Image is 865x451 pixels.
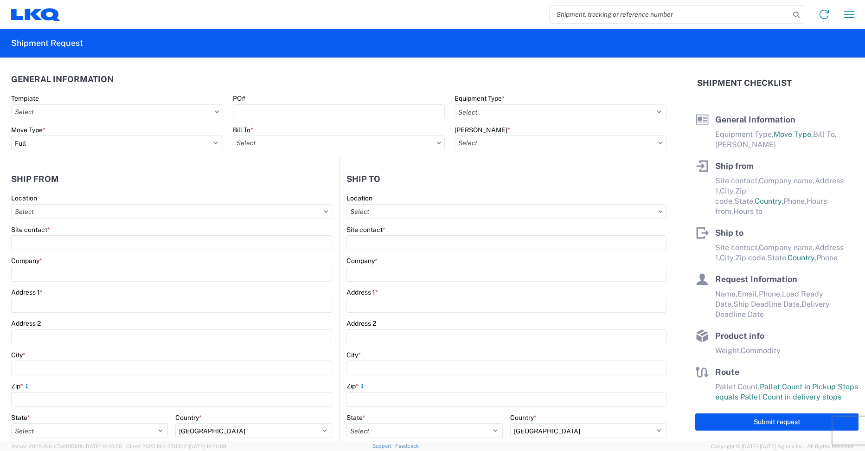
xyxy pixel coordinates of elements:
label: Location [346,194,372,202]
span: Client: 2025.18.0-27d3021 [126,444,226,449]
label: City [346,351,361,359]
a: Feedback [395,443,419,449]
span: [DATE] 10:20:09 [189,444,226,449]
span: Ship to [715,228,743,238]
span: Bill To, [813,130,837,139]
label: [PERSON_NAME] [455,126,510,134]
input: Select [11,204,332,219]
label: Location [11,194,37,202]
label: City [11,351,26,359]
label: Site contact [11,225,50,234]
label: Zip [346,382,366,390]
a: Support [372,443,396,449]
span: City, [720,187,735,195]
span: Country, [755,197,783,206]
label: Zip [11,382,31,390]
span: Commodity [741,346,781,355]
span: General Information [715,115,795,124]
span: State, [767,253,788,262]
span: Email, [737,290,759,298]
span: Company name, [759,243,815,252]
span: Phone, [783,197,807,206]
span: Ship Deadline Date, [733,300,801,309]
span: Pallet Count, [715,382,760,391]
span: Move Type, [774,130,813,139]
span: Server: 2025.18.0-c7ad5f513fb [11,444,122,449]
span: Site contact, [715,243,759,252]
span: State, [734,197,755,206]
input: Select [11,104,223,119]
span: [PERSON_NAME] [715,140,776,149]
span: Pallet Count in Pickup Stops equals Pallet Count in delivery stops [715,382,858,401]
h2: Ship from [11,174,59,184]
label: State [346,413,365,422]
input: Shipment, tracking or reference number [550,6,790,23]
label: Bill To [233,126,253,134]
span: Company name, [759,176,815,185]
label: Template [11,94,39,103]
input: Select [346,204,667,219]
span: City, [720,253,735,262]
label: PO# [233,94,245,103]
span: Copyright © [DATE]-[DATE] Agistix Inc., All Rights Reserved [711,442,854,451]
h2: General Information [11,75,114,84]
label: Site contact [346,225,385,234]
span: Request Information [715,274,797,284]
span: Phone [816,253,838,262]
label: Address 1 [346,288,378,296]
span: Site contact, [715,176,759,185]
label: Country [510,413,537,422]
h2: Shipment Request [11,38,83,49]
span: Phone, [759,290,782,298]
button: Submit request [695,413,859,431]
span: Country, [788,253,816,262]
label: Company [11,257,42,265]
span: [DATE] 14:43:55 [84,444,122,449]
span: Ship from [715,161,754,171]
label: Company [346,257,378,265]
label: Address 2 [11,319,41,328]
span: Zip code, [735,253,767,262]
input: Select [233,135,445,150]
span: Route [715,367,739,377]
span: Hours to [733,207,762,216]
span: Product info [715,331,764,341]
label: State [11,413,30,422]
span: Name, [715,290,737,298]
h2: Shipment Checklist [697,77,792,89]
input: Select [455,135,666,150]
label: Move Type [11,126,45,134]
label: Country [175,413,202,422]
label: Equipment Type [455,94,505,103]
h2: Ship to [346,174,380,184]
label: Address 2 [346,319,376,328]
label: Address 1 [11,288,43,296]
span: Equipment Type, [715,130,774,139]
span: Weight, [715,346,741,355]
